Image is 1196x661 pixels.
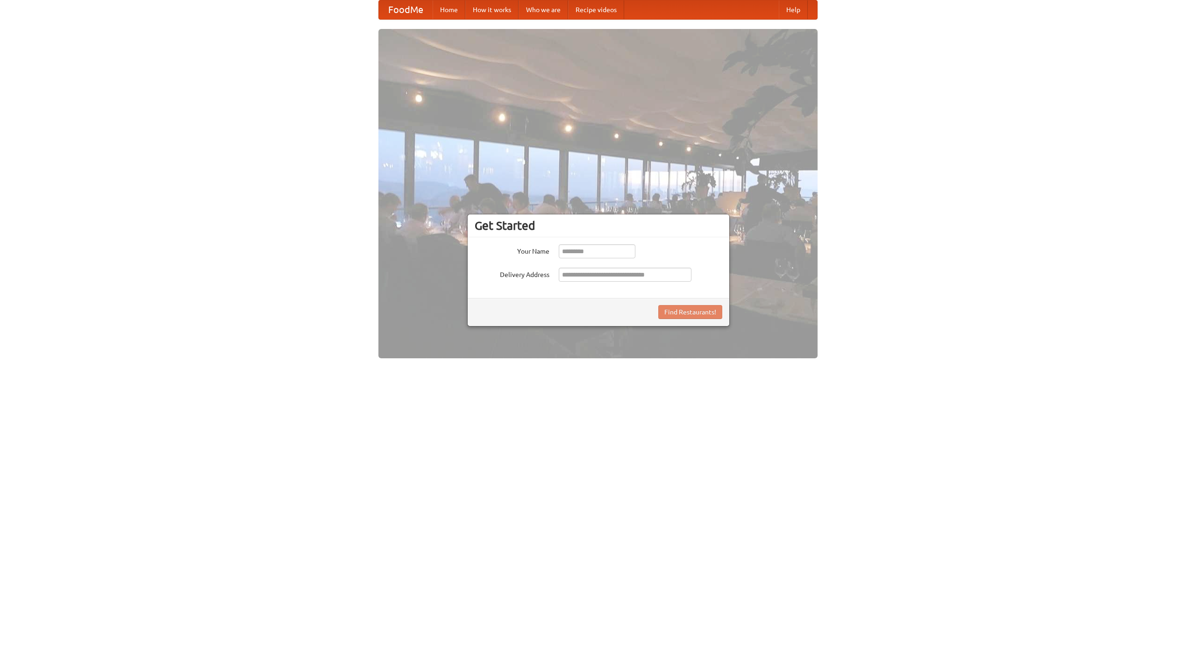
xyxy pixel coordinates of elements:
a: Help [779,0,808,19]
h3: Get Started [475,219,722,233]
a: Who we are [519,0,568,19]
button: Find Restaurants! [658,305,722,319]
label: Delivery Address [475,268,549,279]
a: Recipe videos [568,0,624,19]
label: Your Name [475,244,549,256]
a: FoodMe [379,0,433,19]
a: How it works [465,0,519,19]
a: Home [433,0,465,19]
